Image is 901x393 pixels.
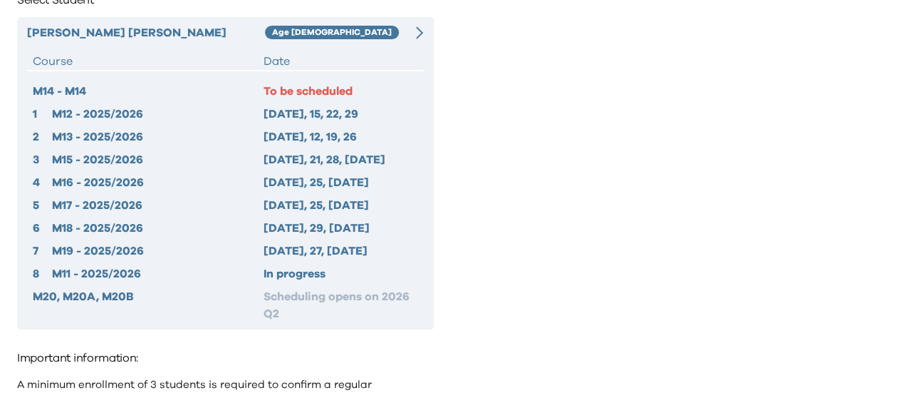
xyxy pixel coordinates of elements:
[264,128,417,146] div: [DATE], 12, 19, 26
[52,174,264,191] div: M16 - 2025/2026
[264,106,417,123] div: [DATE], 15, 22, 29
[52,197,264,214] div: M17 - 2025/2026
[33,106,52,123] div: 1
[17,347,434,369] p: Important information:
[33,53,264,70] div: Course
[33,151,52,168] div: 3
[27,24,265,41] div: [PERSON_NAME] [PERSON_NAME]
[52,151,264,168] div: M15 - 2025/2026
[264,265,417,282] div: In progress
[33,128,52,146] div: 2
[264,288,417,322] div: Scheduling opens on 2026 Q2
[264,197,417,214] div: [DATE], 25, [DATE]
[52,220,264,237] div: M18 - 2025/2026
[33,288,264,322] div: M20, M20A, M20B
[52,106,264,123] div: M12 - 2025/2026
[264,53,417,70] div: Date
[33,83,264,100] div: M14 - M14
[264,151,417,168] div: [DATE], 21, 28, [DATE]
[33,197,52,214] div: 5
[264,83,417,100] div: To be scheduled
[52,265,264,282] div: M11 - 2025/2026
[264,243,417,260] div: [DATE], 27, [DATE]
[264,174,417,191] div: [DATE], 25, [DATE]
[52,243,264,260] div: M19 - 2025/2026
[52,128,264,146] div: M13 - 2025/2026
[33,265,52,282] div: 8
[33,174,52,191] div: 4
[33,243,52,260] div: 7
[265,26,399,40] div: Age [DEMOGRAPHIC_DATA]
[264,220,417,237] div: [DATE], 29, [DATE]
[33,220,52,237] div: 6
